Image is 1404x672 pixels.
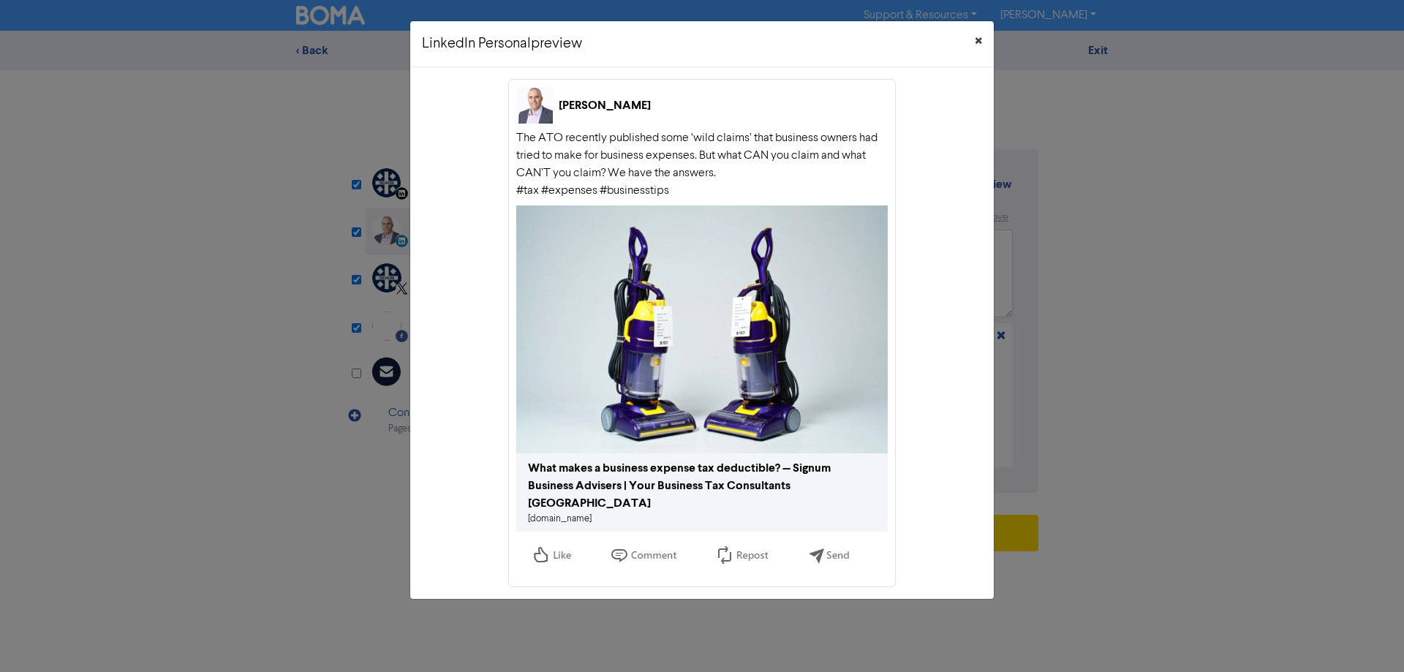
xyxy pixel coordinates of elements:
img: Like, Comment, Repost, Send [516,532,867,579]
div: [PERSON_NAME] [559,97,651,114]
div: The ATO recently published some ‘wild claims’ that business owners had tried to make for business... [516,129,888,200]
span: × [975,31,982,53]
a: [DOMAIN_NAME] [528,514,592,524]
iframe: Chat Widget [1220,514,1404,672]
button: Close [963,21,994,62]
div: What makes a business expense tax deductible? — Signum Business Advisers | Your Business Tax Cons... [528,459,876,512]
h5: LinkedIn Personal preview [422,33,582,55]
img: 1652166017997 [516,87,553,124]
